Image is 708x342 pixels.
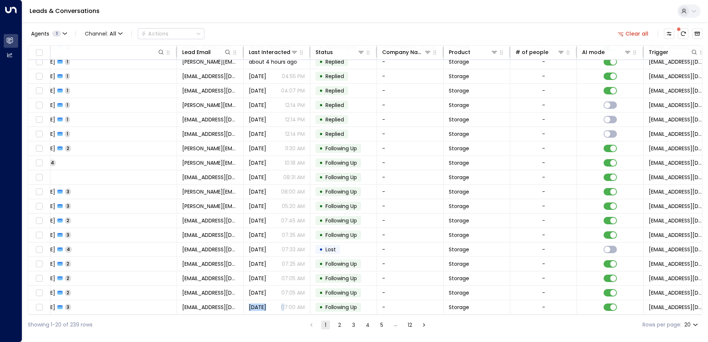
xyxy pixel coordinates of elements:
[649,289,705,296] span: leads@space-station.co.uk
[65,87,70,94] span: 1
[110,31,116,37] span: All
[321,321,330,329] button: page 1
[249,174,266,181] span: Yesterday
[182,159,238,167] span: kay.mekka@btinternet.com
[325,289,357,296] span: Following Up
[28,321,93,329] div: Showing 1-20 of 239 rows
[649,217,705,224] span: leads@space-station.co.uk
[285,116,305,123] p: 12:14 PM
[684,319,699,330] div: 20
[319,243,323,256] div: •
[542,246,545,253] div: -
[649,231,705,239] span: leads@space-station.co.uk
[542,174,545,181] div: -
[34,288,44,298] span: Toggle select row
[34,231,44,240] span: Toggle select row
[315,48,365,57] div: Status
[138,28,204,39] div: Button group with a nested menu
[325,58,344,66] span: Replied
[65,58,70,65] span: 1
[182,304,238,311] span: andylwinter@gmail.com
[405,321,414,329] button: Go to page 12
[182,58,238,66] span: steve.newton@live.co.uk
[249,159,266,167] span: Yesterday
[542,217,545,224] div: -
[249,145,266,152] span: Yesterday
[281,217,305,224] p: 07:45 AM
[249,246,266,253] span: Yesterday
[31,31,49,36] span: Agents
[28,28,70,39] button: Agents1
[65,116,70,123] span: 1
[377,84,444,98] td: -
[182,145,238,152] span: c.j.hampton@gmail.com
[449,260,469,268] span: Storage
[319,272,323,285] div: •
[65,246,72,252] span: 4
[34,48,44,57] span: Toggle select all
[449,304,469,311] span: Storage
[377,214,444,228] td: -
[449,217,469,224] span: Storage
[52,31,61,37] span: 1
[249,48,290,57] div: Last Interacted
[282,231,305,239] p: 07:35 AM
[649,58,705,66] span: leads@space-station.co.uk
[307,320,429,329] nav: pagination navigation
[34,130,44,139] span: Toggle select row
[449,73,469,80] span: Storage
[542,130,545,138] div: -
[325,87,344,94] span: Replied
[281,188,305,195] p: 08:00 AM
[281,289,305,296] p: 07:05 AM
[642,321,681,329] label: Rows per page:
[420,321,428,329] button: Go to next page
[382,48,424,57] div: Company Name
[34,173,44,182] span: Toggle select row
[377,141,444,155] td: -
[542,231,545,239] div: -
[449,188,469,195] span: Storage
[449,246,469,253] span: Storage
[542,188,545,195] div: -
[249,217,266,224] span: Yesterday
[615,28,652,39] button: Clear all
[319,214,323,227] div: •
[377,257,444,271] td: -
[285,159,305,167] p: 10:18 AM
[649,116,705,123] span: leads@space-station.co.uk
[449,58,469,66] span: Storage
[82,28,126,39] span: Channel:
[542,58,545,66] div: -
[249,116,266,123] span: Yesterday
[325,246,336,253] span: Lost
[649,275,705,282] span: leads@space-station.co.uk
[449,159,469,167] span: Storage
[65,145,71,151] span: 2
[65,188,71,195] span: 3
[65,102,70,108] span: 1
[377,300,444,314] td: -
[182,246,238,253] span: kfargus@kfdt.co.uk
[582,48,605,57] div: AI mode
[319,258,323,270] div: •
[542,159,545,167] div: -
[449,289,469,296] span: Storage
[282,202,305,210] p: 05:20 AM
[285,145,305,152] p: 11:30 AM
[515,48,548,57] div: # of people
[249,202,266,210] span: Aug 23, 2025
[14,48,165,57] div: Lead Name
[319,301,323,313] div: •
[649,260,705,268] span: leads@space-station.co.uk
[325,202,357,210] span: Following Up
[34,259,44,269] span: Toggle select row
[377,98,444,112] td: -
[319,128,323,140] div: •
[377,286,444,300] td: -
[65,261,71,267] span: 2
[65,217,71,224] span: 2
[325,231,357,239] span: Following Up
[34,144,44,153] span: Toggle select row
[649,48,698,57] div: Trigger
